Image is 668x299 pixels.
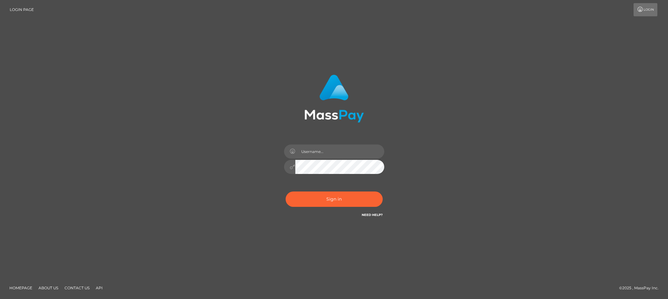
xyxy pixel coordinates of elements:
input: Username... [295,144,384,159]
a: Contact Us [62,283,92,293]
a: Login [634,3,657,16]
div: © 2025 , MassPay Inc. [619,285,663,291]
a: Need Help? [362,213,383,217]
a: Homepage [7,283,35,293]
a: Login Page [10,3,34,16]
img: MassPay Login [304,75,364,123]
a: About Us [36,283,61,293]
button: Sign in [286,191,383,207]
a: API [93,283,105,293]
